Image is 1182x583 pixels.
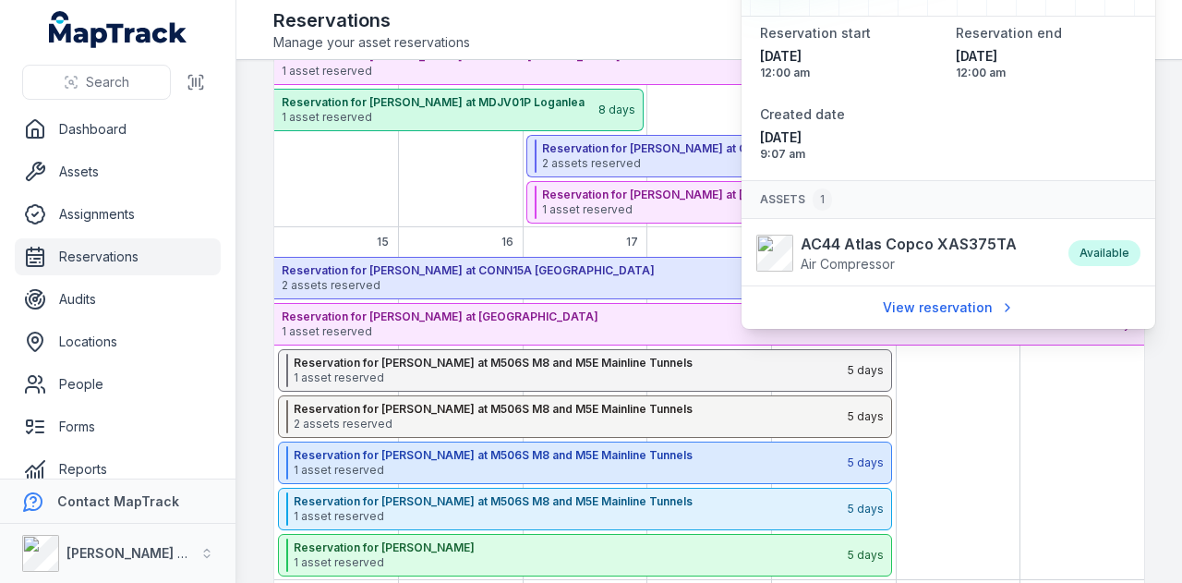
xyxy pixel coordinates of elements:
[294,356,846,370] strong: Reservation for [PERSON_NAME] at M506S M8 and M5E Mainline Tunnels
[282,263,1093,278] strong: Reservation for [PERSON_NAME] at CONN15A [GEOGRAPHIC_DATA]
[15,111,221,148] a: Dashboard
[15,366,221,403] a: People
[15,451,221,488] a: Reports
[294,463,846,478] span: 1 asset reserved
[760,25,871,41] span: Reservation start
[15,238,221,275] a: Reservations
[15,323,221,360] a: Locations
[956,47,1137,80] time: 14/09/2025, 12:00:00 am
[57,493,179,509] strong: Contact MapTrack
[282,95,597,110] strong: Reservation for [PERSON_NAME] at MDJV01P Loganlea
[760,66,941,80] span: 12:00 am
[801,256,895,272] span: Air Compressor
[294,555,846,570] span: 1 asset reserved
[760,128,941,147] span: [DATE]
[15,196,221,233] a: Assignments
[294,370,846,385] span: 1 asset reserved
[86,73,129,91] span: Search
[274,257,1144,299] button: Reservation for [PERSON_NAME] at CONN15A [GEOGRAPHIC_DATA]2 assets reserved16 days
[274,89,644,131] button: Reservation for [PERSON_NAME] at MDJV01P Loganlea1 asset reserved8 days
[801,233,1017,255] strong: AC44 Atlas Copco XAS375TA
[760,47,941,80] time: 03/09/2025, 12:00:00 am
[956,25,1062,41] span: Reservation end
[956,66,1137,80] span: 12:00 am
[282,324,1093,339] span: 1 asset reserved
[273,33,470,52] span: Manage your asset reservations
[15,153,221,190] a: Assets
[760,47,941,66] span: [DATE]
[294,448,846,463] strong: Reservation for [PERSON_NAME] at M506S M8 and M5E Mainline Tunnels
[760,188,832,211] span: Assets
[273,7,470,33] h2: Reservations
[501,235,513,249] span: 16
[49,11,187,48] a: MapTrack
[760,147,941,162] span: 9:07 am
[294,417,846,431] span: 2 assets reserved
[294,540,846,555] strong: Reservation for [PERSON_NAME]
[282,278,1093,293] span: 2 assets reserved
[756,233,1050,273] a: AC44 Atlas Copco XAS375TAAir Compressor
[294,509,846,524] span: 1 asset reserved
[274,43,1140,85] button: Reservation for [PERSON_NAME] at JOH35A [PERSON_NAME] M7M12 EDC1 asset reserved12 days
[282,64,1090,79] span: 1 asset reserved
[278,442,892,484] button: Reservation for [PERSON_NAME] at M506S M8 and M5E Mainline Tunnels1 asset reserved5 days
[278,488,892,530] button: Reservation for [PERSON_NAME] at M506S M8 and M5E Mainline Tunnels1 asset reserved5 days
[760,106,845,122] span: Created date
[278,534,892,577] button: Reservation for [PERSON_NAME]1 asset reserved5 days
[294,494,846,509] strong: Reservation for [PERSON_NAME] at M506S M8 and M5E Mainline Tunnels
[377,235,389,249] span: 15
[813,188,832,211] div: 1
[282,110,597,125] span: 1 asset reserved
[871,290,1027,325] a: View reservation
[66,545,218,561] strong: [PERSON_NAME] Group
[626,235,638,249] span: 17
[15,408,221,445] a: Forms
[274,303,1144,346] button: Reservation for [PERSON_NAME] at [GEOGRAPHIC_DATA]1 asset reserved16 days
[1068,240,1140,266] div: Available
[282,310,1093,324] strong: Reservation for [PERSON_NAME] at [GEOGRAPHIC_DATA]
[15,281,221,318] a: Audits
[760,128,941,162] time: 02/09/2025, 9:07:59 am
[956,47,1137,66] span: [DATE]
[278,395,892,438] button: Reservation for [PERSON_NAME] at M506S M8 and M5E Mainline Tunnels2 assets reserved5 days
[22,65,171,100] button: Search
[278,349,892,392] button: Reservation for [PERSON_NAME] at M506S M8 and M5E Mainline Tunnels1 asset reserved5 days
[294,402,846,417] strong: Reservation for [PERSON_NAME] at M506S M8 and M5E Mainline Tunnels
